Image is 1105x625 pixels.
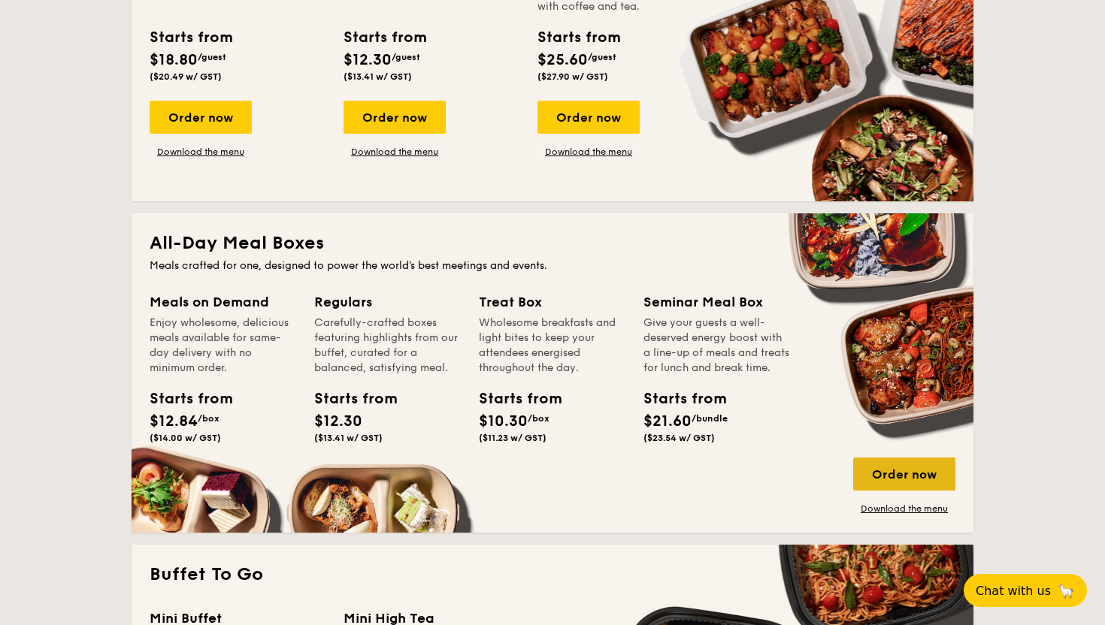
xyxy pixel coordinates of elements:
[479,316,625,376] div: Wholesome breakfasts and light bites to keep your attendees energised throughout the day.
[392,52,420,62] span: /guest
[692,413,728,424] span: /bundle
[643,291,790,312] div: Seminar Meal Box
[150,51,198,69] span: $18.80
[537,71,608,82] span: ($27.90 w/ GST)
[198,52,226,62] span: /guest
[314,316,461,376] div: Carefully-crafted boxes featuring highlights from our buffet, curated for a balanced, satisfying ...
[314,388,382,410] div: Starts from
[150,412,198,430] span: $12.84
[150,258,955,273] div: Meals crafted for one, designed to power the world's best meetings and events.
[643,433,715,443] span: ($23.54 w/ GST)
[528,413,549,424] span: /box
[344,51,392,69] span: $12.30
[643,388,711,410] div: Starts from
[976,584,1051,598] span: Chat with us
[344,101,446,134] div: Order now
[964,574,1087,607] button: Chat with us🦙
[479,291,625,312] div: Treat Box
[344,146,446,158] a: Download the menu
[150,101,252,134] div: Order now
[1057,582,1075,599] span: 🦙
[479,412,528,430] span: $10.30
[344,71,412,82] span: ($13.41 w/ GST)
[344,26,425,49] div: Starts from
[588,52,616,62] span: /guest
[150,316,296,376] div: Enjoy wholesome, delicious meals available for same-day delivery with no minimum order.
[150,71,222,82] span: ($20.49 w/ GST)
[537,51,588,69] span: $25.60
[314,433,383,443] span: ($13.41 w/ GST)
[479,433,546,443] span: ($11.23 w/ GST)
[537,101,640,134] div: Order now
[198,413,219,424] span: /box
[150,291,296,312] div: Meals on Demand
[150,231,955,255] h2: All-Day Meal Boxes
[853,457,955,491] div: Order now
[537,146,640,158] a: Download the menu
[150,433,221,443] span: ($14.00 w/ GST)
[537,26,619,49] div: Starts from
[479,388,546,410] div: Starts from
[643,412,692,430] span: $21.60
[853,503,955,515] a: Download the menu
[643,316,790,376] div: Give your guests a well-deserved energy boost with a line-up of meals and treats for lunch and br...
[150,388,217,410] div: Starts from
[150,26,232,49] div: Starts from
[150,146,252,158] a: Download the menu
[314,291,461,312] div: Regulars
[150,563,955,587] h2: Buffet To Go
[314,412,362,430] span: $12.30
